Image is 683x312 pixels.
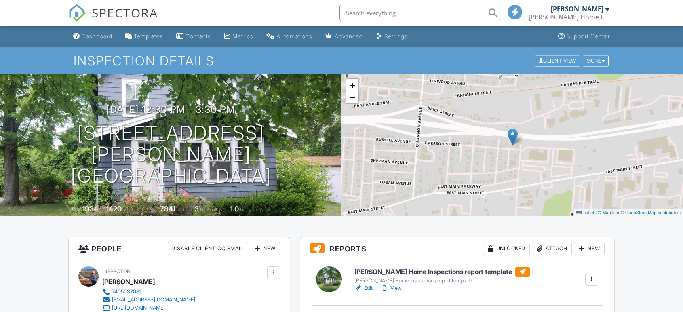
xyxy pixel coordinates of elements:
div: Attach [533,242,572,255]
a: Client View [534,57,582,63]
h1: [STREET_ADDRESS][PERSON_NAME] [GEOGRAPHIC_DATA] [13,122,329,186]
div: Support Center [567,33,610,40]
div: 3 [194,204,199,213]
span: Lot Size [142,207,159,213]
a: [URL][DOMAIN_NAME] [102,304,195,312]
a: [PERSON_NAME] Home Inspections report template [PERSON_NAME] Home Inspections report template [354,267,530,285]
a: [EMAIL_ADDRESS][DOMAIN_NAME] [102,296,195,304]
a: Leaflet [576,210,594,215]
span: sq.ft. [177,207,187,213]
div: 7405037031 [112,289,141,295]
a: 7405037031 [102,288,195,296]
div: Disable Client CC Email [168,242,247,255]
span: bathrooms [240,207,263,213]
a: Templates [122,29,167,44]
a: Contacts [173,29,214,44]
span: sq. ft. [123,207,134,213]
div: 1934 [82,204,98,213]
div: 1.0 [230,204,239,213]
div: Contacts [186,33,211,40]
a: View [381,284,402,292]
a: Metrics [221,29,257,44]
h6: [PERSON_NAME] Home Inspections report template [354,267,530,277]
div: Automations [276,33,312,40]
div: New [251,242,280,255]
span: | [595,210,597,215]
div: Unlocked [484,242,530,255]
img: Marker [508,129,518,145]
div: Stewart Home Inspections LLC [529,13,609,21]
div: Metrics [232,33,253,40]
h1: Inspection Details [74,54,609,68]
a: Zoom in [346,79,358,91]
div: [PERSON_NAME] Home Inspections report template [354,278,530,284]
a: Advanced [322,29,366,44]
a: © MapTiler [598,210,620,215]
div: More [583,55,609,66]
div: 7841 [160,204,175,213]
div: Settings [384,33,408,40]
span: − [350,92,355,102]
a: Dashboard [70,29,116,44]
span: + [350,80,355,90]
h3: Reports [300,237,614,260]
img: The Best Home Inspection Software - Spectora [68,4,86,22]
a: SPECTORA [68,11,158,28]
a: Automations (Basic) [263,29,316,44]
div: Dashboard [82,33,112,40]
div: [URL][DOMAIN_NAME] [112,305,165,311]
div: [PERSON_NAME] [102,276,155,288]
a: Settings [373,29,411,44]
a: Zoom out [346,91,358,103]
a: © OpenStreetMap contributors [621,210,681,215]
div: Client View [535,55,580,66]
a: Edit [354,284,373,292]
div: [PERSON_NAME] [551,5,603,13]
div: Advanced [335,33,363,40]
h3: [DATE] 12:30 pm - 3:30 pm [106,104,235,115]
span: Built [72,207,81,213]
input: Search everything... [339,5,501,21]
div: Templates [134,33,163,40]
h3: People [69,237,290,260]
div: New [575,242,605,255]
span: Inspector [102,268,130,274]
div: 1420 [106,204,122,213]
div: [EMAIL_ADDRESS][DOMAIN_NAME] [112,297,195,303]
span: bedrooms [200,207,222,213]
span: SPECTORA [92,4,158,21]
a: Support Center [555,29,613,44]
